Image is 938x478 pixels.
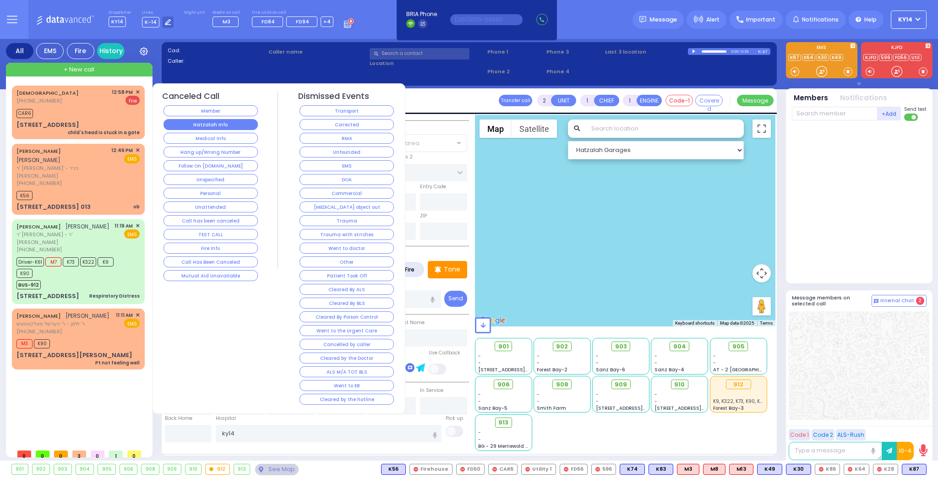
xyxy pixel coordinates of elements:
a: KJFD [863,54,878,61]
span: Phone 4 [546,68,602,76]
span: 1 [109,451,123,457]
span: Forest Bay-2 [537,366,567,373]
span: EMS [124,319,140,328]
span: Alert [706,16,720,24]
label: Fire [397,264,423,275]
label: Cad: [168,47,266,54]
span: Smith Farm [537,405,566,412]
span: 901 [498,342,509,351]
button: Cleared by the hotline [300,394,394,405]
img: red-radio-icon.svg [819,467,823,472]
span: Sanz Bay-6 [596,366,625,373]
span: BRIA Phone [406,10,437,18]
div: Respiratory Distress [89,293,140,299]
span: [STREET_ADDRESS][PERSON_NAME] [596,405,682,412]
span: K56 [16,191,33,200]
button: Map camera controls [753,264,771,282]
button: Drag Pegman onto the map to open Street View [753,297,771,315]
img: red-radio-icon.svg [564,467,568,472]
button: Cleared By Poison Control [300,311,394,322]
div: [STREET_ADDRESS] [16,292,79,301]
span: Internal Chat [880,298,914,304]
div: [STREET_ADDRESS][PERSON_NAME] [16,351,132,360]
div: EMS [36,43,64,59]
div: CAR6 [488,464,518,475]
button: UNIT [551,95,576,106]
span: [PERSON_NAME] [16,156,60,164]
span: [STREET_ADDRESS][PERSON_NAME] [478,366,565,373]
div: All [6,43,33,59]
button: Call Has Been Canceled [164,256,258,267]
button: Other [300,256,394,267]
button: ALS M/A TOT BLS [300,366,394,377]
button: Show street map [480,119,512,138]
label: Last 3 location [605,48,688,56]
div: BLS [786,464,811,475]
button: TEST CALL [164,229,258,240]
label: Back Home [165,415,192,422]
div: BLS [620,464,645,475]
label: Dispatcher [109,10,131,16]
button: Hang up/Wrong Number [164,147,258,158]
button: Toggle fullscreen view [753,119,771,138]
button: Fire Info [164,243,258,254]
img: red-radio-icon.svg [414,467,418,472]
button: Trauma with stitches [300,229,394,240]
span: - [478,398,481,405]
img: red-radio-icon.svg [877,467,882,472]
div: K28 [873,464,898,475]
a: [PERSON_NAME] [16,312,61,320]
div: 596 [591,464,616,475]
button: 10-4 [897,442,914,460]
button: Call has been canceled [164,215,258,226]
label: P Last Name [394,319,425,326]
a: Open this area in Google Maps (opens a new window) [477,315,507,326]
button: Cleared By BLS [300,298,394,309]
a: 596 [879,54,892,61]
span: - [537,391,540,398]
span: Message [649,15,677,24]
span: 0 [36,451,49,457]
div: child's head is stuck in a gate [68,129,140,136]
label: Caller: [168,57,266,65]
span: - [478,359,481,366]
label: Pick up [446,415,463,422]
span: - [654,391,657,398]
span: Phone 1 [487,48,543,56]
input: (000)000-00000 [450,14,523,25]
span: - [478,353,481,359]
span: Sanz Bay-5 [478,405,507,412]
span: - [654,359,657,366]
a: K64 [802,54,815,61]
button: Follow On [DOMAIN_NAME] [164,160,258,171]
div: BLS [381,464,406,475]
label: Entry Code [420,183,446,190]
p: Tone [444,265,460,274]
span: 908 [556,380,568,389]
span: 0 [127,451,141,457]
div: ALS [729,464,753,475]
label: KJFD [861,45,933,52]
span: 905 [732,342,745,351]
span: - [537,359,540,366]
span: Phone 3 [546,48,602,56]
button: Mutual Aid Unavailable [164,270,258,281]
button: RMA [300,133,394,144]
span: Help [864,16,877,24]
button: Corrected [300,119,394,130]
span: Send text [904,106,927,113]
span: BG - 29 Merriewold S. [478,443,529,450]
button: Hatzalah Info [164,119,258,130]
span: K9, K322, K73, K90, K61, M7 [713,398,773,405]
label: EMS [786,45,857,52]
span: Notifications [802,16,839,24]
img: message.svg [639,16,646,23]
div: K64 [844,464,869,475]
span: 0 [54,451,68,457]
a: FD56 [893,54,909,61]
span: - [654,398,657,405]
div: M8 [703,464,725,475]
label: Lines [142,10,174,16]
button: Cleared By ALS [300,284,394,295]
div: [STREET_ADDRESS] [16,120,79,130]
